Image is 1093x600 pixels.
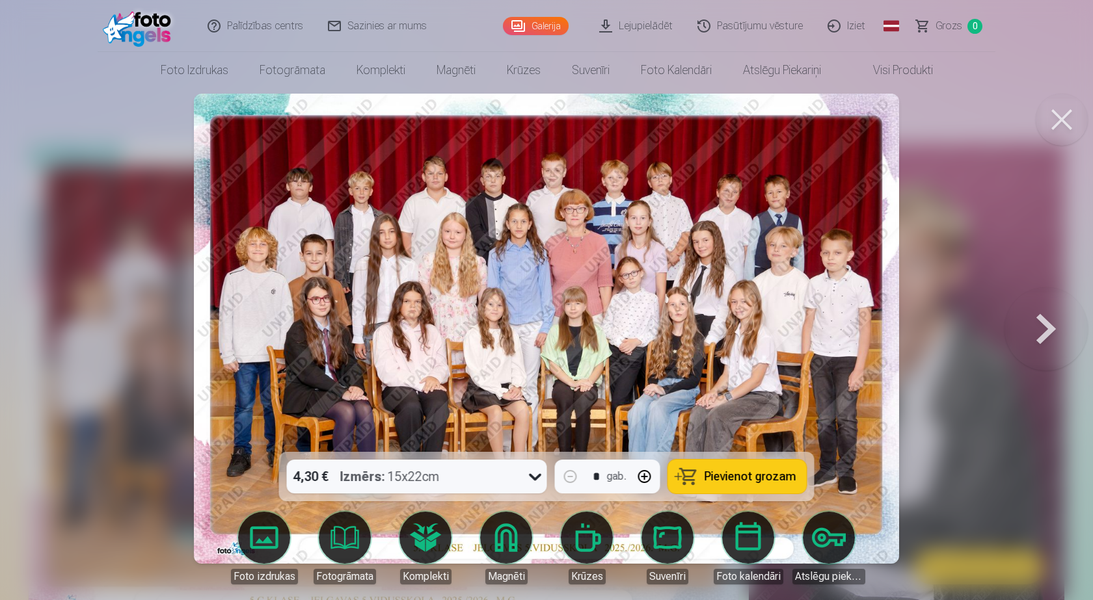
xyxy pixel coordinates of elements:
a: Suvenīri [556,52,625,88]
img: /fa1 [103,5,178,47]
a: Magnēti [421,52,491,88]
a: Suvenīri [631,512,704,584]
strong: Izmērs : [340,467,385,486]
a: Krūzes [550,512,623,584]
a: Krūzes [491,52,556,88]
a: Komplekti [389,512,462,584]
div: gab. [607,469,627,484]
div: Foto kalendāri [714,569,783,584]
a: Komplekti [341,52,421,88]
a: Galerija [503,17,569,35]
span: Grozs [936,18,962,34]
a: Visi produkti [837,52,949,88]
a: Foto izdrukas [228,512,301,584]
a: Fotogrāmata [244,52,341,88]
a: Foto izdrukas [145,52,244,88]
a: Atslēgu piekariņi [792,512,865,584]
div: 4,30 € [287,460,335,493]
a: Magnēti [470,512,543,584]
div: Komplekti [400,569,452,584]
a: Foto kalendāri [712,512,785,584]
div: Magnēti [485,569,528,584]
div: Atslēgu piekariņi [792,569,865,584]
div: Suvenīri [647,569,688,584]
span: 0 [967,19,982,34]
a: Fotogrāmata [308,512,381,584]
div: Fotogrāmata [314,569,376,584]
a: Foto kalendāri [625,52,727,88]
button: Pievienot grozam [668,460,807,493]
a: Atslēgu piekariņi [727,52,837,88]
span: Pievienot grozam [705,471,796,482]
div: Foto izdrukas [231,569,298,584]
div: Krūzes [569,569,606,584]
div: 15x22cm [340,460,440,493]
